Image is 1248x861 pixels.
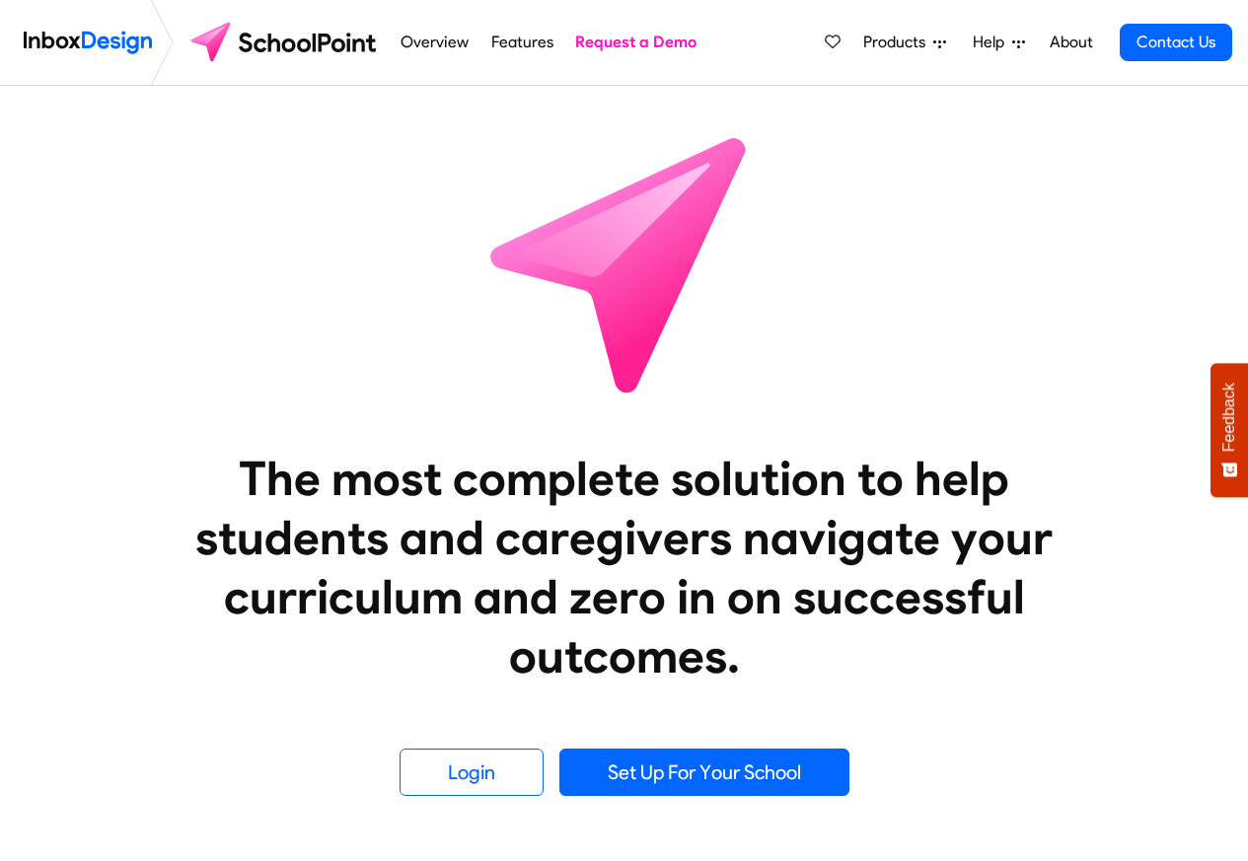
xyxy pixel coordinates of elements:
[156,449,1093,685] heading: The most complete solution to help students and caregivers navigate your curriculum and zero in o...
[1211,363,1248,497] button: Feedback - Show survey
[1120,24,1232,61] a: Contact Us
[485,23,558,62] a: Features
[855,23,954,62] a: Products
[447,86,802,441] img: icon_schoolpoint.svg
[965,23,1033,62] a: Help
[570,23,702,62] a: Request a Demo
[1044,23,1098,62] a: About
[973,31,1012,54] span: Help
[863,31,933,54] span: Products
[1220,383,1238,452] span: Feedback
[396,23,475,62] a: Overview
[182,19,390,66] img: schoolpoint logo
[559,749,849,796] a: Set Up For Your School
[400,749,544,796] a: Login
